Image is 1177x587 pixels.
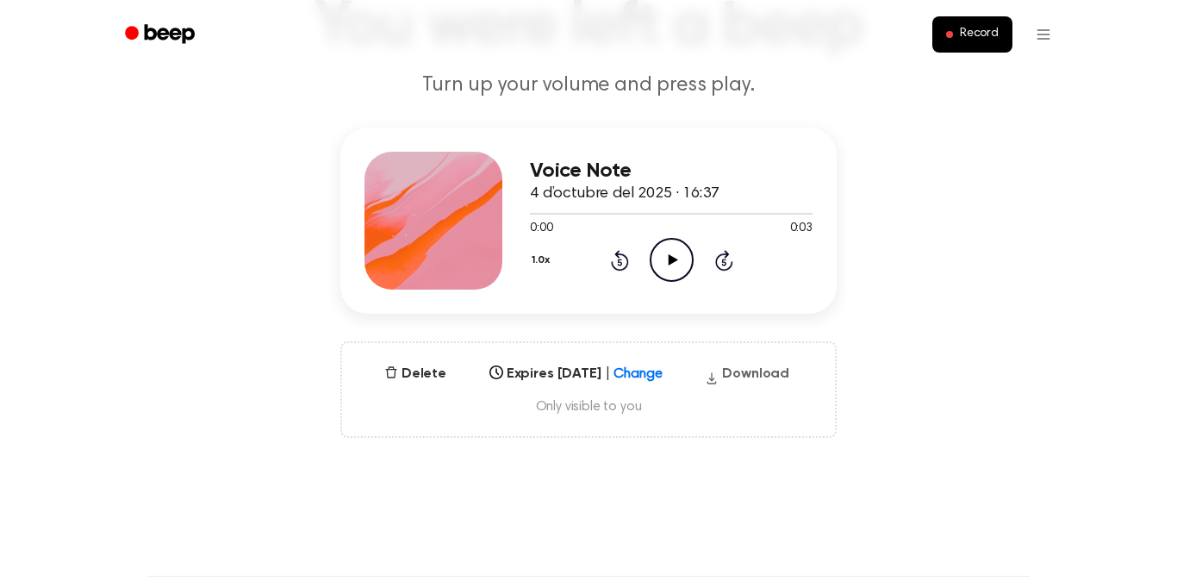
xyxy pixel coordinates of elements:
[530,159,813,183] h3: Voice Note
[790,220,813,238] span: 0:03
[377,364,453,384] button: Delete
[1023,14,1064,55] button: Open menu
[363,398,814,415] span: Only visible to you
[530,186,719,202] span: 4 d’octubre del 2025 · 16:37
[698,364,796,391] button: Download
[258,72,919,100] p: Turn up your volume and press play.
[113,18,210,52] a: Beep
[530,246,556,275] button: 1.0x
[932,16,1012,53] button: Record
[530,220,552,238] span: 0:00
[960,27,999,42] span: Record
